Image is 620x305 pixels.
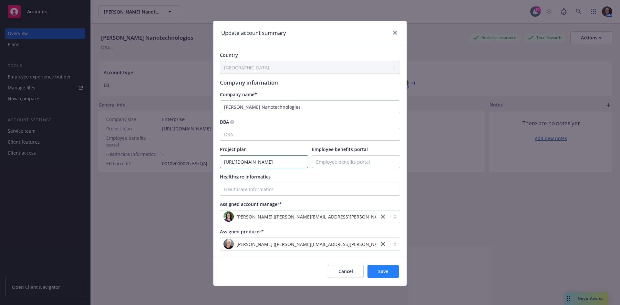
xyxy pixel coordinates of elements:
span: DBA [220,119,229,125]
button: Cancel [328,265,364,278]
a: close [391,29,399,36]
span: [PERSON_NAME] ([PERSON_NAME][EMAIL_ADDRESS][PERSON_NAME][DOMAIN_NAME]) [236,241,424,248]
h1: Update account summary [221,29,286,37]
span: Assigned account manager* [220,201,282,207]
span: photo[PERSON_NAME] ([PERSON_NAME][EMAIL_ADDRESS][PERSON_NAME][DOMAIN_NAME]) [223,239,376,249]
span: [PERSON_NAME] ([PERSON_NAME][EMAIL_ADDRESS][PERSON_NAME][DOMAIN_NAME]) [236,213,424,220]
span: photo[PERSON_NAME] ([PERSON_NAME][EMAIL_ADDRESS][PERSON_NAME][DOMAIN_NAME]) [223,211,376,222]
span: Save [378,268,388,274]
a: close [379,240,387,248]
img: photo [223,211,234,222]
input: Project plan [220,156,308,168]
span: Company name* [220,91,257,97]
a: close [379,213,387,220]
img: photo [223,239,234,249]
span: Project plan [220,146,247,152]
button: Save [367,265,399,278]
input: Company name [220,100,400,113]
span: Country [220,52,238,58]
span: Cancel [338,268,353,274]
span: Employee benefits portal [312,146,368,152]
input: DBA [220,128,400,141]
h1: Company information [220,79,400,86]
input: Healthcare Informatics [220,183,400,195]
input: Employee benefits portal [312,156,400,168]
span: Healthcare Informatics [220,174,271,180]
span: Assigned producer* [220,229,264,235]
